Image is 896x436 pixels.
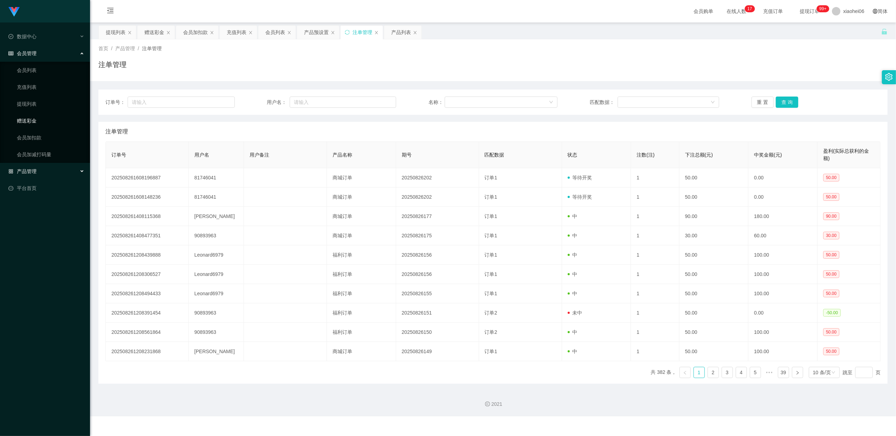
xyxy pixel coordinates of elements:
span: 产品管理 [115,46,135,51]
span: 50.00 [823,348,839,355]
span: 等待开奖 [568,194,592,200]
span: 订单1 [485,194,497,200]
span: 会员管理 [8,51,37,56]
li: 3 [722,367,733,378]
td: 100.00 [748,323,818,342]
sup: 17 [744,5,755,12]
td: 1 [631,168,679,187]
i: 图标: down [549,100,553,105]
span: 订单2 [485,310,497,316]
span: ••• [764,367,775,378]
td: 20250826202 [396,168,479,187]
td: 50.00 [679,168,749,187]
td: 20250826156 [396,265,479,284]
i: 图标: setting [885,73,893,81]
td: 81746041 [189,187,244,207]
span: 中 [568,271,578,277]
span: 中 [568,291,578,296]
span: 订单1 [485,349,497,354]
td: 1 [631,226,679,245]
i: 图标: right [795,371,800,375]
i: 图标: left [683,371,687,375]
i: 图标: close [374,31,379,35]
td: 20250826156 [396,245,479,265]
td: 1 [631,207,679,226]
input: 请输入 [128,97,235,108]
span: 订单1 [485,213,497,219]
i: 图标: close [331,31,335,35]
span: 中 [568,329,578,335]
i: 图标: menu-fold [98,0,122,23]
a: 5 [750,367,761,378]
li: 39 [778,367,789,378]
span: 匹配数据： [590,99,618,106]
td: 100.00 [748,265,818,284]
td: 0.00 [748,303,818,323]
span: 用户备注 [250,152,269,158]
td: 1 [631,265,679,284]
span: 未中 [568,310,582,316]
td: 商城订单 [327,226,396,245]
li: 1 [694,367,705,378]
td: 202508261208561864 [106,323,189,342]
span: 注单管理 [142,46,162,51]
td: 90893963 [189,323,244,342]
td: 50.00 [679,245,749,265]
td: 50.00 [679,342,749,361]
i: 图标: close [249,31,253,35]
span: 提现订单 [796,9,823,14]
td: 商城订单 [327,187,396,207]
span: 订单号 [111,152,126,158]
i: 图标: down [831,370,836,375]
td: 20250826151 [396,303,479,323]
span: 下注总额(元) [685,152,713,158]
div: 产品预设置 [304,26,329,39]
i: 图标: close [287,31,291,35]
a: 提现列表 [17,97,84,111]
button: 重 置 [752,97,774,108]
td: 202508261608196887 [106,168,189,187]
td: 202508261408477351 [106,226,189,245]
span: 订单1 [485,175,497,180]
div: 赠送彩金 [144,26,164,39]
td: 50.00 [679,187,749,207]
a: 39 [778,367,789,378]
a: 图标: dashboard平台首页 [8,181,84,195]
span: 订单1 [485,271,497,277]
span: 等待开奖 [568,175,592,180]
td: 202508261408115368 [106,207,189,226]
td: 1 [631,303,679,323]
span: 充值订单 [760,9,786,14]
li: 向后 5 页 [764,367,775,378]
span: 盈利(实际总获利的金额) [823,148,869,161]
td: 1 [631,323,679,342]
span: 中 [568,213,578,219]
td: 1 [631,284,679,303]
td: 1 [631,187,679,207]
div: 2021 [96,401,890,408]
span: 中 [568,233,578,238]
a: 1 [694,367,704,378]
h1: 注单管理 [98,59,127,70]
p: 7 [750,5,752,12]
td: Leonard6979 [189,245,244,265]
td: [PERSON_NAME] [189,207,244,226]
td: 20250826177 [396,207,479,226]
span: 订单1 [485,252,497,258]
td: 202508261208494433 [106,284,189,303]
span: 订单1 [485,233,497,238]
span: 名称： [428,99,445,106]
li: 上一页 [679,367,691,378]
td: 100.00 [748,284,818,303]
li: 2 [708,367,719,378]
td: 202508261208231868 [106,342,189,361]
td: 0.00 [748,187,818,207]
span: 订单2 [485,329,497,335]
span: -50.00 [823,309,841,317]
a: 3 [722,367,733,378]
td: 20250826175 [396,226,479,245]
td: 0.00 [748,168,818,187]
i: 图标: sync [345,30,350,35]
p: 1 [747,5,750,12]
span: 50.00 [823,251,839,259]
